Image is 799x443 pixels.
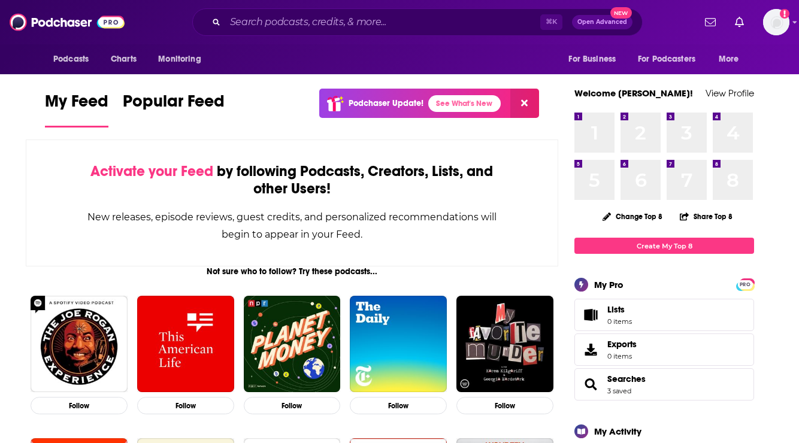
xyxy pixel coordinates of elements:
a: Create My Top 8 [574,238,754,254]
span: Exports [579,341,603,358]
img: Planet Money [244,296,341,393]
button: Follow [31,397,128,414]
a: Show notifications dropdown [730,12,749,32]
div: Not sure who to follow? Try these podcasts... [26,266,558,277]
a: See What's New [428,95,501,112]
button: Share Top 8 [679,205,733,228]
button: Follow [456,397,553,414]
span: 0 items [607,317,632,326]
button: Follow [350,397,447,414]
img: Podchaser - Follow, Share and Rate Podcasts [10,11,125,34]
a: My Feed [45,91,108,128]
div: My Pro [594,279,624,290]
button: open menu [630,48,713,71]
img: The Joe Rogan Experience [31,296,128,393]
svg: Add a profile image [780,9,789,19]
span: Lists [607,304,632,315]
input: Search podcasts, credits, & more... [225,13,540,32]
a: Welcome [PERSON_NAME]! [574,87,693,99]
span: Charts [111,51,137,68]
button: Follow [244,397,341,414]
span: My Feed [45,91,108,119]
span: Lists [607,304,625,315]
div: Search podcasts, credits, & more... [192,8,643,36]
span: Activate your Feed [90,162,213,180]
button: open menu [150,48,216,71]
p: Podchaser Update! [349,98,423,108]
img: This American Life [137,296,234,393]
a: Popular Feed [123,91,225,128]
a: 3 saved [607,387,631,395]
img: My Favorite Murder with Karen Kilgariff and Georgia Hardstark [456,296,553,393]
span: For Business [568,51,616,68]
a: View Profile [706,87,754,99]
span: For Podcasters [638,51,695,68]
span: Popular Feed [123,91,225,119]
span: Exports [607,339,637,350]
span: Searches [574,368,754,400]
span: Podcasts [53,51,89,68]
span: Open Advanced [577,19,627,25]
button: open menu [560,48,631,71]
a: Searches [607,374,646,384]
span: Monitoring [158,51,201,68]
span: New [610,7,632,19]
a: Charts [103,48,144,71]
button: Show profile menu [763,9,789,35]
a: Searches [579,376,603,393]
span: 0 items [607,352,637,360]
a: Exports [574,333,754,366]
div: My Activity [594,426,641,437]
button: Follow [137,397,234,414]
a: Show notifications dropdown [700,12,721,32]
span: Lists [579,307,603,323]
a: PRO [738,280,752,289]
button: Change Top 8 [595,209,670,224]
span: More [719,51,739,68]
button: open menu [710,48,754,71]
button: Open AdvancedNew [572,15,632,29]
span: Logged in as mgalandak [763,9,789,35]
a: Lists [574,299,754,331]
div: New releases, episode reviews, guest credits, and personalized recommendations will begin to appe... [86,208,498,243]
button: open menu [45,48,104,71]
span: ⌘ K [540,14,562,30]
img: User Profile [763,9,789,35]
img: The Daily [350,296,447,393]
div: by following Podcasts, Creators, Lists, and other Users! [86,163,498,198]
